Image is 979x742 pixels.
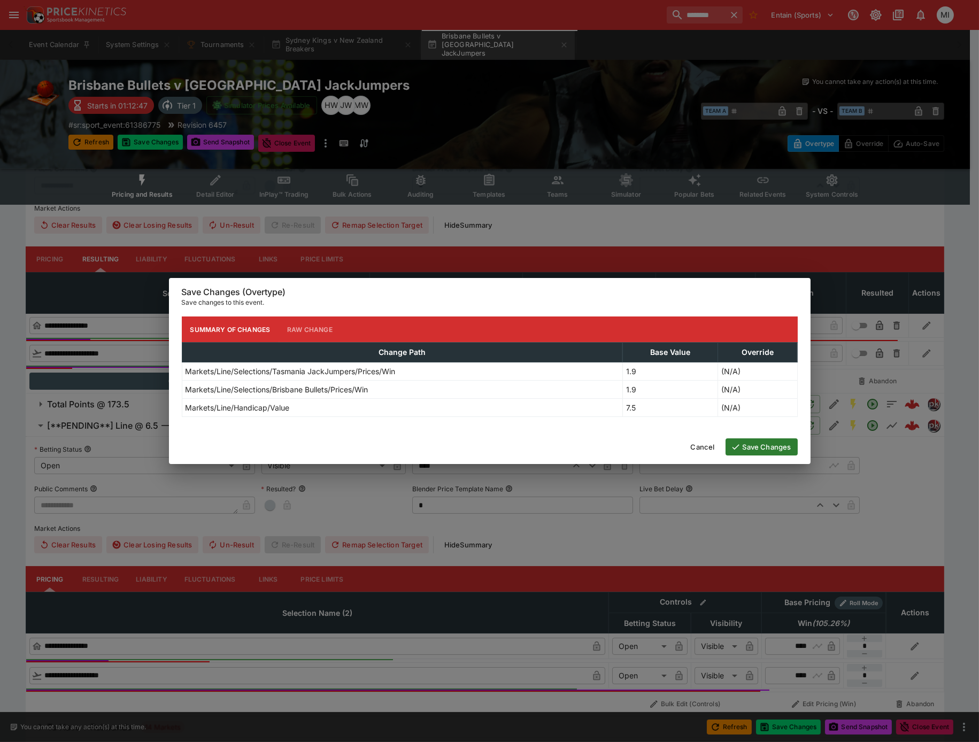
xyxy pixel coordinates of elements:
h6: Save Changes (Overtype) [182,287,798,298]
td: (N/A) [718,399,797,417]
p: Markets/Line/Handicap/Value [186,402,290,413]
td: 1.9 [622,362,718,381]
p: Save changes to this event. [182,297,798,308]
button: Summary of Changes [182,316,279,342]
th: Override [718,343,797,362]
p: Markets/Line/Selections/Tasmania JackJumpers/Prices/Win [186,366,396,377]
button: Raw Change [279,316,341,342]
button: Save Changes [726,438,798,455]
button: Cancel [684,438,721,455]
p: Markets/Line/Selections/Brisbane Bullets/Prices/Win [186,384,368,395]
th: Base Value [622,343,718,362]
td: 7.5 [622,399,718,417]
th: Change Path [182,343,622,362]
td: (N/A) [718,362,797,381]
td: 1.9 [622,381,718,399]
td: (N/A) [718,381,797,399]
